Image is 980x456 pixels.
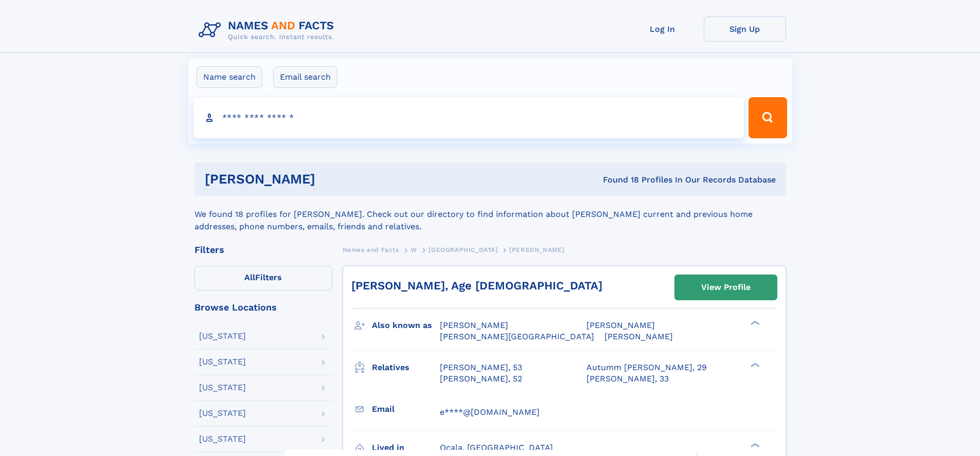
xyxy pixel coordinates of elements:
[194,266,332,290] label: Filters
[372,317,440,334] h3: Also known as
[748,442,760,448] div: ❯
[199,358,246,366] div: [US_STATE]
[411,246,417,253] span: W
[621,16,704,42] a: Log In
[372,359,440,376] h3: Relatives
[343,243,399,256] a: Names and Facts
[194,16,343,44] img: Logo Names and Facts
[411,243,417,256] a: W
[509,246,564,253] span: [PERSON_NAME]
[199,384,246,392] div: [US_STATE]
[197,66,262,88] label: Name search
[193,97,744,138] input: search input
[440,373,522,385] a: [PERSON_NAME], 52
[675,275,777,300] a: View Profile
[244,272,255,282] span: All
[273,66,337,88] label: Email search
[748,320,760,326] div: ❯
[701,276,751,299] div: View Profile
[429,243,497,256] a: [GEOGRAPHIC_DATA]
[459,174,776,186] div: Found 18 Profiles In Our Records Database
[440,443,553,452] span: Ocala, [GEOGRAPHIC_DATA]
[199,409,246,417] div: [US_STATE]
[205,173,459,186] h1: [PERSON_NAME]
[194,245,332,254] div: Filters
[351,279,602,292] a: [PERSON_NAME], Age [DEMOGRAPHIC_DATA]
[429,246,497,253] span: [GEOGRAPHIC_DATA]
[440,362,522,373] a: [PERSON_NAME], 53
[586,373,669,385] a: [PERSON_NAME], 33
[704,16,786,42] a: Sign Up
[748,361,760,368] div: ❯
[604,332,673,341] span: [PERSON_NAME]
[199,332,246,340] div: [US_STATE]
[194,196,786,233] div: We found 18 profiles for [PERSON_NAME]. Check out our directory to find information about [PERSON...
[440,320,508,330] span: [PERSON_NAME]
[586,362,707,373] a: Autumm [PERSON_NAME], 29
[440,332,594,341] span: [PERSON_NAME][GEOGRAPHIC_DATA]
[586,320,655,330] span: [PERSON_NAME]
[199,435,246,443] div: [US_STATE]
[194,303,332,312] div: Browse Locations
[372,400,440,418] h3: Email
[749,97,787,138] button: Search Button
